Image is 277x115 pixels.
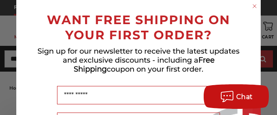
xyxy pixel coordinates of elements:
[74,56,215,74] span: Free Shipping
[236,93,253,101] span: Chat
[251,2,259,10] button: Close dialog
[204,84,269,109] button: Chat
[47,12,230,43] span: WANT FREE SHIPPING ON YOUR FIRST ORDER?
[37,47,240,74] span: Sign up for our newsletter to receive the latest updates and exclusive discounts - including a co...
